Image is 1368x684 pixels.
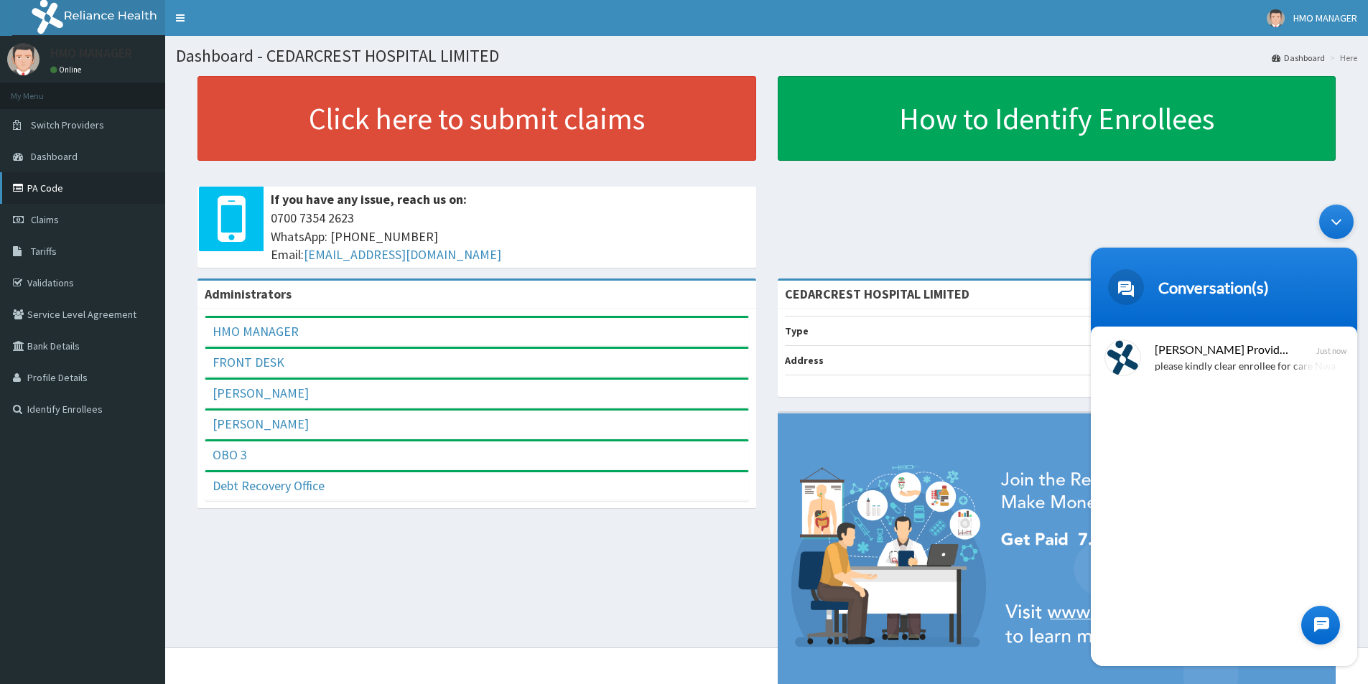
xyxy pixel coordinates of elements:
[50,65,85,75] a: Online
[50,47,132,60] p: HMO MANAGER
[1272,52,1325,64] a: Dashboard
[197,76,756,161] a: Click here to submit claims
[304,246,501,263] a: [EMAIL_ADDRESS][DOMAIN_NAME]
[1084,197,1364,673] iframe: SalesIQ Chatwindow
[31,118,104,131] span: Switch Providers
[31,150,78,163] span: Dashboard
[213,385,309,401] a: [PERSON_NAME]
[1326,52,1357,64] li: Here
[205,286,292,302] b: Administrators
[176,47,1357,65] h1: Dashboard - CEDARCREST HOSPITAL LIMITED
[213,477,325,494] a: Debt Recovery Office
[785,324,809,337] b: Type
[271,191,467,207] b: If you have any issue, reach us on:
[31,213,59,226] span: Claims
[271,209,749,264] span: 0700 7354 2623 WhatsApp: [PHONE_NUMBER] Email:
[213,354,284,370] a: FRONT DESK
[31,245,57,258] span: Tariffs
[1267,9,1285,27] img: User Image
[213,416,309,432] a: [PERSON_NAME]
[785,354,824,367] b: Address
[785,286,969,302] strong: CEDARCREST HOSPITAL LIMITED
[213,446,247,463] a: OBO 3
[7,43,39,75] img: User Image
[778,76,1336,161] a: How to Identify Enrollees
[213,323,299,339] a: HMO MANAGER
[1293,11,1357,24] span: HMO MANAGER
